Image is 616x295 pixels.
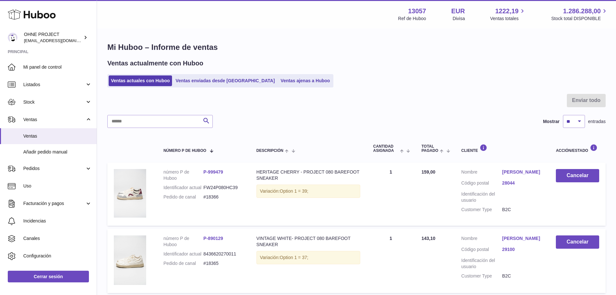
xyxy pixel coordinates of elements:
span: 1222,19 [495,7,518,16]
dd: B2C [502,273,543,279]
div: Divisa [453,16,465,22]
div: VINTAGE WHITE- PROJECT 080 BAREFOOT SNEAKER [256,235,360,248]
span: Listados [23,82,85,88]
span: Uso [23,183,92,189]
div: Ref de Huboo [398,16,426,22]
span: Configuración [23,253,92,259]
h2: Ventas actualmente con Huboo [107,59,203,68]
span: número P de Huboo [163,149,206,153]
div: Variación: [256,251,360,264]
dt: Identificador actual [163,185,203,191]
dt: número P de Huboo [163,169,203,181]
span: [EMAIL_ADDRESS][DOMAIN_NAME] [24,38,95,43]
a: Cerrar sesión [8,271,89,282]
span: Total pagado [421,144,438,153]
span: Ventas [23,133,92,139]
span: Option 1 = 37; [280,255,308,260]
span: 1.286.288,00 [563,7,601,16]
td: 1 [367,163,415,226]
span: Descripción [256,149,283,153]
dd: 8436620270011 [203,251,243,257]
a: 1222,19 Ventas totales [490,7,526,22]
button: Cancelar [556,169,599,182]
dt: Código postal [461,246,502,254]
dt: Identificación del usuario [461,191,502,203]
dt: número P de Huboo [163,235,203,248]
span: entradas [588,119,606,125]
dd: B2C [502,207,543,213]
div: Cliente [461,144,543,153]
span: Ventas totales [490,16,526,22]
button: Cancelar [556,235,599,249]
a: [PERSON_NAME] [502,169,543,175]
dt: Customer Type [461,273,502,279]
span: 143,10 [421,236,435,241]
dt: Identificación del usuario [461,257,502,270]
img: CHERRY.png [114,169,146,218]
dd: #18366 [203,194,243,200]
dt: Customer Type [461,207,502,213]
a: P-890129 [203,236,223,241]
div: Acción/Estado [556,144,599,153]
img: internalAdmin-13057@internal.huboo.com [8,33,17,42]
span: Canales [23,235,92,242]
strong: EUR [451,7,465,16]
span: Mi panel de control [23,64,92,70]
a: P-999479 [203,169,223,175]
a: Ventas actuales con Huboo [109,75,172,86]
span: Pedidos [23,165,85,172]
div: HERITAGE CHERRY - PROJECT 080 BAREFOOT SNEAKER [256,169,360,181]
h1: Mi Huboo – Informe de ventas [107,42,606,52]
dt: Pedido de canal [163,260,203,267]
img: 130571759093440.png [114,235,146,285]
span: Ventas [23,117,85,123]
div: OHNE PROJECT [24,31,82,44]
dd: FW24P080HC39 [203,185,243,191]
span: Cantidad ASIGNADA [373,144,398,153]
a: [PERSON_NAME] [502,235,543,242]
td: 1 [367,229,415,293]
dt: Nombre [461,169,502,177]
span: Facturación y pagos [23,200,85,207]
span: Stock [23,99,85,105]
span: Añadir pedido manual [23,149,92,155]
dt: Identificador actual [163,251,203,257]
a: 28044 [502,180,543,186]
strong: 13057 [408,7,426,16]
span: Option 1 = 39; [280,188,308,194]
span: 159,00 [421,169,435,175]
dt: Código postal [461,180,502,188]
label: Mostrar [543,119,559,125]
div: Variación: [256,185,360,198]
dt: Nombre [461,235,502,243]
dt: Pedido de canal [163,194,203,200]
span: Incidencias [23,218,92,224]
span: Stock total DISPONIBLE [551,16,608,22]
a: 29100 [502,246,543,253]
a: Ventas enviadas desde [GEOGRAPHIC_DATA] [173,75,277,86]
dd: #18365 [203,260,243,267]
a: Ventas ajenas a Huboo [278,75,332,86]
a: 1.286.288,00 Stock total DISPONIBLE [551,7,608,22]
